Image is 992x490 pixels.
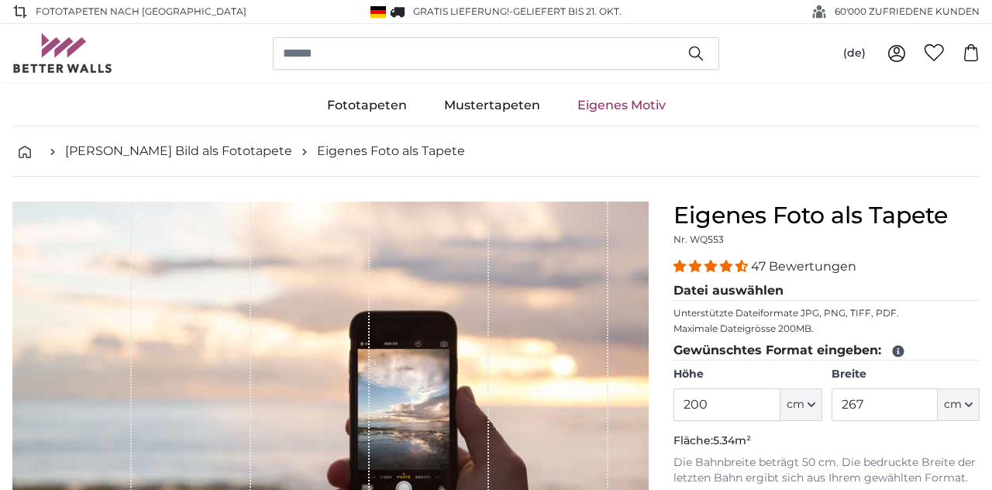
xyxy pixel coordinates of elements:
p: Die Bahnbreite beträgt 50 cm. Die bedruckte Breite der letzten Bahn ergibt sich aus Ihrem gewählt... [673,455,980,486]
button: (de) [831,40,878,67]
span: cm [787,397,804,412]
img: Betterwalls [12,33,113,73]
p: Unterstützte Dateiformate JPG, PNG, TIFF, PDF. [673,307,980,319]
label: Höhe [673,367,821,382]
label: Breite [832,367,980,382]
span: 5.34m² [713,433,751,447]
span: cm [944,397,962,412]
img: Deutschland [370,6,386,18]
a: [PERSON_NAME] Bild als Fototapete [65,142,292,160]
span: 47 Bewertungen [751,259,856,274]
legend: Gewünschtes Format eingeben: [673,341,980,361]
a: Mustertapeten [425,85,559,126]
button: cm [780,388,822,421]
span: 60'000 ZUFRIEDENE KUNDEN [835,5,980,19]
p: Fläche: [673,433,980,449]
a: Fototapeten [308,85,425,126]
legend: Datei auswählen [673,281,980,301]
a: Eigenes Motiv [559,85,684,126]
span: GRATIS Lieferung! [413,5,509,17]
span: Nr. WQ553 [673,233,724,245]
span: 4.38 stars [673,259,751,274]
h1: Eigenes Foto als Tapete [673,202,980,229]
span: Geliefert bis 21. Okt. [513,5,622,17]
span: - [509,5,622,17]
button: cm [938,388,980,421]
p: Maximale Dateigrösse 200MB. [673,323,980,335]
a: Eigenes Foto als Tapete [317,142,465,160]
span: Fototapeten nach [GEOGRAPHIC_DATA] [36,5,246,19]
nav: breadcrumbs [12,126,980,177]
